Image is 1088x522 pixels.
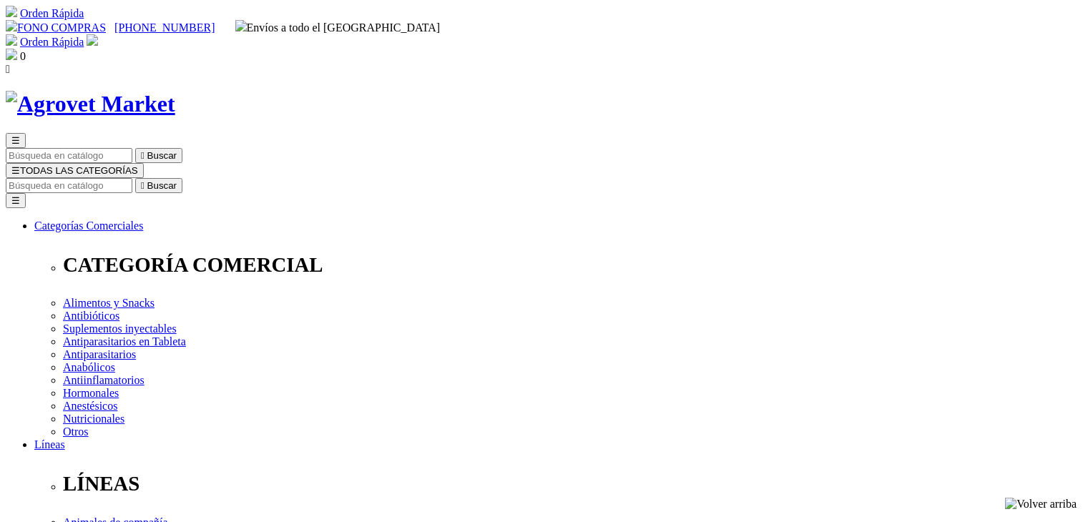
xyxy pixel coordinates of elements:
a: Anestésicos [63,400,117,412]
img: shopping-bag.svg [6,49,17,60]
a: Antiparasitarios en Tableta [63,335,186,348]
img: shopping-cart.svg [6,6,17,17]
a: FONO COMPRAS [6,21,106,34]
a: Antibióticos [63,310,119,322]
i:  [6,63,10,75]
img: Agrovet Market [6,91,175,117]
a: Antiinflamatorios [63,374,144,386]
span: ☰ [11,135,20,146]
span: Buscar [147,150,177,161]
button: ☰TODAS LAS CATEGORÍAS [6,163,144,178]
a: [PHONE_NUMBER] [114,21,215,34]
span: Envíos a todo el [GEOGRAPHIC_DATA] [235,21,441,34]
p: LÍNEAS [63,472,1082,496]
a: Categorías Comerciales [34,220,143,232]
button:  Buscar [135,148,182,163]
p: CATEGORÍA COMERCIAL [63,253,1082,277]
button: ☰ [6,193,26,208]
input: Buscar [6,178,132,193]
input: Buscar [6,148,132,163]
a: Líneas [34,438,65,450]
a: Suplementos inyectables [63,322,177,335]
a: Acceda a su cuenta de cliente [87,36,98,48]
a: Anabólicos [63,361,115,373]
a: Alimentos y Snacks [63,297,155,309]
i:  [141,150,144,161]
a: Otros [63,425,89,438]
button:  Buscar [135,178,182,193]
button: ☰ [6,133,26,148]
a: Orden Rápida [20,7,84,19]
span: Buscar [147,180,177,191]
i:  [141,180,144,191]
img: shopping-cart.svg [6,34,17,46]
img: Volver arriba [1005,498,1077,511]
img: delivery-truck.svg [235,20,247,31]
a: Nutricionales [63,413,124,425]
img: user.svg [87,34,98,46]
a: Hormonales [63,387,119,399]
a: Orden Rápida [20,36,84,48]
span: 0 [20,50,26,62]
img: phone.svg [6,20,17,31]
a: Antiparasitarios [63,348,136,360]
span: ☰ [11,165,20,176]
